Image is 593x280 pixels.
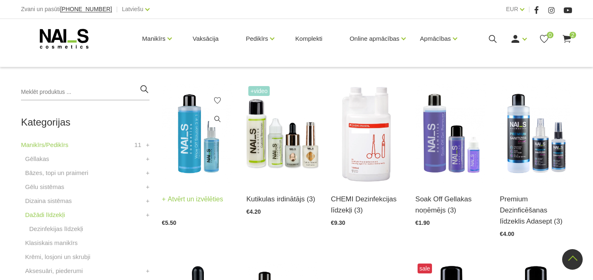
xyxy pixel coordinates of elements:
[331,219,345,226] span: €9.30
[25,168,88,178] a: Bāzes, topi un praimeri
[21,4,112,14] div: Zvani un pasūti
[162,194,223,205] a: Atvērt un izvēlēties
[246,84,318,183] img: Līdzeklis kutikulas mīkstināšanai un irdināšanai vien pāris sekunžu laikā. Ideāli piemērots kutik...
[25,196,72,206] a: Dizaina sistēmas
[420,22,451,55] a: Apmācības
[246,194,318,205] a: Kutikulas irdinātājs (3)
[289,19,329,58] a: Komplekti
[350,22,399,55] a: Online apmācības
[416,219,430,226] span: €1.90
[186,19,225,58] a: Vaksācija
[142,22,166,55] a: Manikīrs
[500,194,572,227] a: Premium Dezinficēšanas līdzeklis Adasept (3)
[500,231,514,237] span: €4.00
[416,194,488,216] a: Soak Off Gellakas noņēmējs (3)
[146,266,149,276] a: +
[21,117,149,128] h2: Kategorijas
[562,34,572,44] a: 2
[246,208,261,215] span: €4.20
[506,4,518,14] a: EUR
[116,4,118,14] span: |
[21,84,149,100] input: Meklēt produktus ...
[21,140,68,150] a: Manikīrs/Pedikīrs
[25,182,64,192] a: Gēlu sistēmas
[248,86,270,96] span: +Video
[146,154,149,164] a: +
[162,219,176,226] span: €5.50
[25,266,83,276] a: Aksesuāri, piederumi
[29,224,83,234] a: Dezinfekijas līdzekļi
[25,210,65,220] a: Dažādi līdzekļi
[146,210,149,220] a: +
[122,4,143,14] a: Latviešu
[146,182,149,192] a: +
[246,22,268,55] a: Pedikīrs
[547,32,553,38] span: 0
[528,4,530,14] span: |
[570,32,576,38] span: 2
[60,6,112,12] a: [PHONE_NUMBER]
[146,196,149,206] a: +
[25,238,78,248] a: Klasiskais manikīrs
[146,140,149,150] a: +
[25,154,49,164] a: Gēllakas
[331,84,403,183] img: STERISEPT INSTRU 1L (SPORICĪDS)Sporicīds instrumentu dezinfekcijas un mazgāšanas līdzeklis invent...
[134,140,141,150] span: 11
[539,34,549,44] a: 0
[500,84,572,183] img: Pielietošanas sfēra profesionālai lietošanai: Medicīnisks līdzeklis paredzēts roku un virsmu dezi...
[146,168,149,178] a: +
[416,84,488,183] img: Profesionāls šķīdums gellakas un citu “soak off” produktu ātrai noņemšanai.Nesausina rokas.Tilpum...
[162,84,234,183] img: Līdzeklis “trīs vienā“ - paredzēts dabīgā naga attaukošanai un dehidrācijai, gela un gellaku lipī...
[25,252,90,262] a: Krēmi, losjoni un skrubji
[331,194,403,216] a: CHEMI Dezinfekcijas līdzekļi (3)
[418,264,432,273] span: sale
